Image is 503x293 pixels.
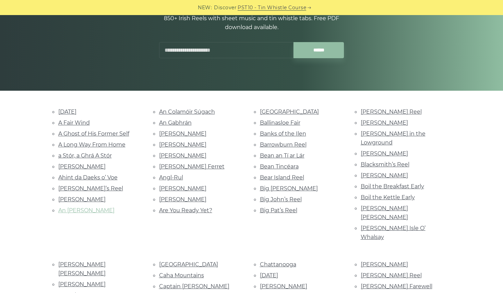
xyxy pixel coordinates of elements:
a: [PERSON_NAME] [361,150,408,157]
a: Ballinasloe Fair [260,119,300,126]
a: Chattanooga [260,261,296,268]
a: Barrowburn Reel [260,141,307,148]
a: [PERSON_NAME] [159,130,206,137]
a: Caha Mountains [159,272,204,279]
a: [PERSON_NAME] [PERSON_NAME] [58,261,106,277]
a: Bean Tincéara [260,163,299,170]
a: Are You Ready Yet? [159,207,212,214]
a: Boil the Breakfast Early [361,183,424,190]
a: A Long Way From Home [58,141,125,148]
a: [PERSON_NAME] [361,119,408,126]
a: An [PERSON_NAME] [58,207,115,214]
a: Big Pat’s Reel [260,207,297,214]
a: An Colamóir Súgach [159,109,215,115]
a: [PERSON_NAME] [58,196,106,203]
a: Bear Island Reel [260,174,304,181]
a: [GEOGRAPHIC_DATA] [159,261,218,268]
a: A Fair Wind [58,119,90,126]
a: [PERSON_NAME] [58,281,106,288]
a: [PERSON_NAME] Reel [361,272,422,279]
a: [PERSON_NAME] Ferret [159,163,225,170]
a: Captain [PERSON_NAME] [159,283,229,290]
a: [DATE] [260,272,278,279]
a: [PERSON_NAME] [361,261,408,268]
a: a Stór, a Ghrá A Stór [58,152,112,159]
a: PST10 - Tin Whistle Course [238,4,306,12]
a: Big [PERSON_NAME] [260,185,318,192]
a: [PERSON_NAME] Reel [361,109,422,115]
a: [PERSON_NAME] [361,172,408,179]
a: [PERSON_NAME] [159,185,206,192]
a: Boil the Kettle Early [361,194,415,201]
a: Banks of the Ilen [260,130,306,137]
a: [PERSON_NAME] [159,152,206,159]
a: A Ghost of His Former Self [58,130,129,137]
a: [PERSON_NAME]’s Reel [58,185,123,192]
a: [GEOGRAPHIC_DATA] [260,109,319,115]
a: An Gabhrán [159,119,192,126]
a: Angl-Rul [159,174,183,181]
a: [PERSON_NAME] [159,196,206,203]
p: 850+ Irish Reels with sheet music and tin whistle tabs. Free PDF download available. [159,14,344,32]
a: [PERSON_NAME] [58,163,106,170]
a: Big John’s Reel [260,196,302,203]
a: [PERSON_NAME] [260,283,307,290]
a: Bean an Tí ar Lár [260,152,304,159]
a: Blacksmith’s Reel [361,161,409,168]
a: [PERSON_NAME] Isle O’ Whalsay [361,225,426,240]
a: [PERSON_NAME] [PERSON_NAME] [361,205,408,220]
span: Discover [214,4,237,12]
a: [DATE] [58,109,76,115]
span: NEW: [198,4,212,12]
a: [PERSON_NAME] in the Lowground [361,130,426,146]
a: [PERSON_NAME] [159,141,206,148]
a: [PERSON_NAME] Farewell [361,283,432,290]
a: Ahint da Daeks o’ Voe [58,174,118,181]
